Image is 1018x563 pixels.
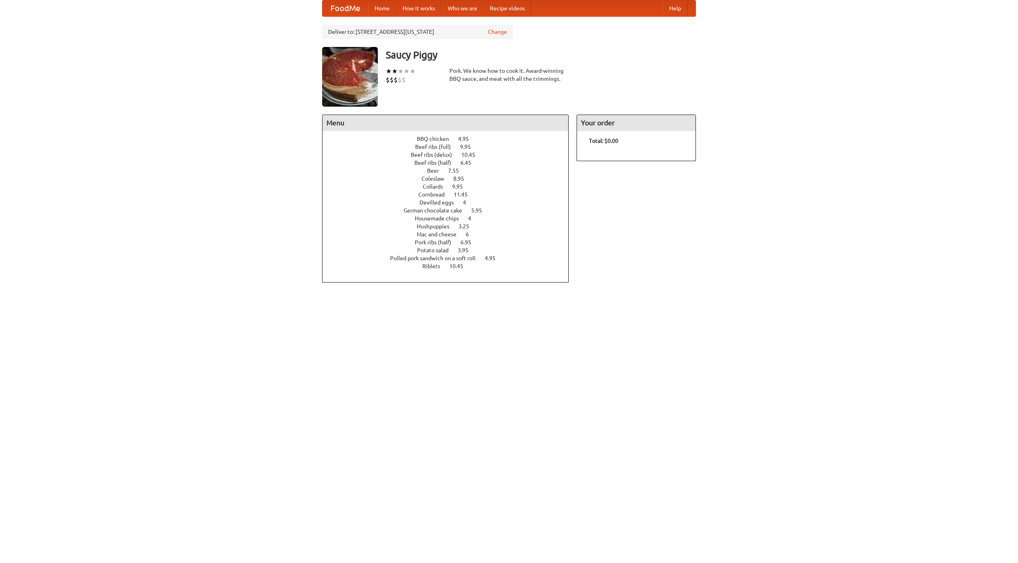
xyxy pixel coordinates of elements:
span: 10.45 [461,152,483,158]
span: 3.25 [458,223,477,230]
span: 5.95 [471,207,490,214]
a: Pork ribs (half) 6.95 [415,239,486,245]
span: Potato salad [417,247,457,253]
b: Total: $0.00 [589,138,618,144]
a: Hushpuppies 3.25 [417,223,484,230]
a: Beef ribs (half) 6.45 [414,160,486,166]
div: Pork. We know how to cook it. Award-winning BBQ sauce, and meat with all the trimmings. [449,67,569,83]
span: Beef ribs (delux) [411,152,460,158]
span: Pulled pork sandwich on a soft roll [390,255,484,261]
a: FoodMe [322,0,368,16]
a: Cornbread 11.45 [418,191,482,198]
span: 9.95 [452,183,471,190]
h4: Menu [322,115,568,131]
span: 6 [466,231,477,238]
div: Deliver to: [STREET_ADDRESS][US_STATE] [322,25,513,39]
img: angular.jpg [322,47,378,107]
a: Home [368,0,396,16]
a: Pulled pork sandwich on a soft roll 4.95 [390,255,510,261]
a: Coleslaw 8.95 [422,175,479,182]
li: ★ [404,67,410,76]
li: ★ [410,67,416,76]
li: $ [394,76,398,84]
span: Cornbread [418,191,453,198]
span: 7.55 [448,168,467,174]
li: $ [390,76,394,84]
span: 4.95 [485,255,503,261]
a: BBQ chicken 4.95 [417,136,484,142]
span: Mac and cheese [417,231,464,238]
span: 6.45 [460,160,479,166]
li: $ [386,76,390,84]
span: Hushpuppies [417,223,457,230]
a: Collards 9.95 [423,183,478,190]
span: 9.95 [460,144,479,150]
span: 4 [468,215,479,222]
span: 6.95 [460,239,479,245]
h4: Your order [577,115,696,131]
li: ★ [392,67,398,76]
span: 4 [463,199,474,206]
span: Pork ribs (half) [415,239,459,245]
span: Riblets [422,263,448,269]
a: Housemade chips 4 [415,215,486,222]
span: Collards [423,183,451,190]
a: Beef ribs (delux) 10.45 [411,152,490,158]
span: Beef ribs (full) [415,144,459,150]
a: Devilled eggs 4 [420,199,481,206]
a: German chocolate cake 5.95 [404,207,497,214]
span: Coleslaw [422,175,452,182]
a: Potato salad 3.95 [417,247,483,253]
a: Change [488,28,507,36]
li: ★ [398,67,404,76]
span: 3.95 [458,247,476,253]
h3: Saucy Piggy [386,47,696,63]
span: Beer [427,168,447,174]
a: Mac and cheese 6 [417,231,484,238]
li: ★ [386,67,392,76]
span: Housemade chips [415,215,467,222]
span: German chocolate cake [404,207,470,214]
a: Beer 7.55 [427,168,474,174]
span: BBQ chicken [417,136,457,142]
a: Recipe videos [484,0,531,16]
span: 10.45 [449,263,471,269]
span: Beef ribs (half) [414,160,459,166]
li: $ [402,76,406,84]
a: Riblets 10.45 [422,263,478,269]
a: Beef ribs (full) 9.95 [415,144,486,150]
span: 8.95 [453,175,472,182]
a: How it works [396,0,441,16]
span: 11.45 [454,191,476,198]
span: 4.95 [458,136,477,142]
a: Help [663,0,688,16]
a: Who we are [441,0,484,16]
li: $ [398,76,402,84]
span: Devilled eggs [420,199,462,206]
